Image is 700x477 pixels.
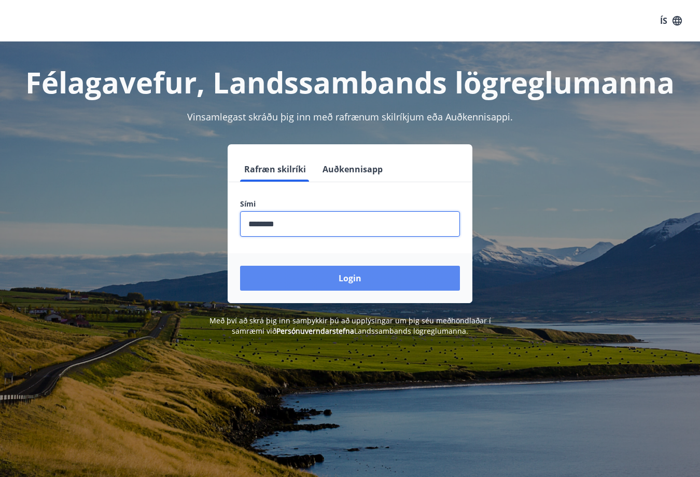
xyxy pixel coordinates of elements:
[240,266,460,291] button: Login
[12,62,688,102] h1: Félagavefur, Landssambands lögreglumanna
[240,157,310,182] button: Rafræn skilríki
[654,11,688,30] button: ÍS
[187,111,513,123] span: Vinsamlegast skráðu þig inn með rafrænum skilríkjum eða Auðkennisappi.
[209,316,491,336] span: Með því að skrá þig inn samþykkir þú að upplýsingar um þig séu meðhöndlaðar í samræmi við Landssa...
[276,326,354,336] a: Persónuverndarstefna
[318,157,387,182] button: Auðkennisapp
[240,199,460,209] label: Sími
